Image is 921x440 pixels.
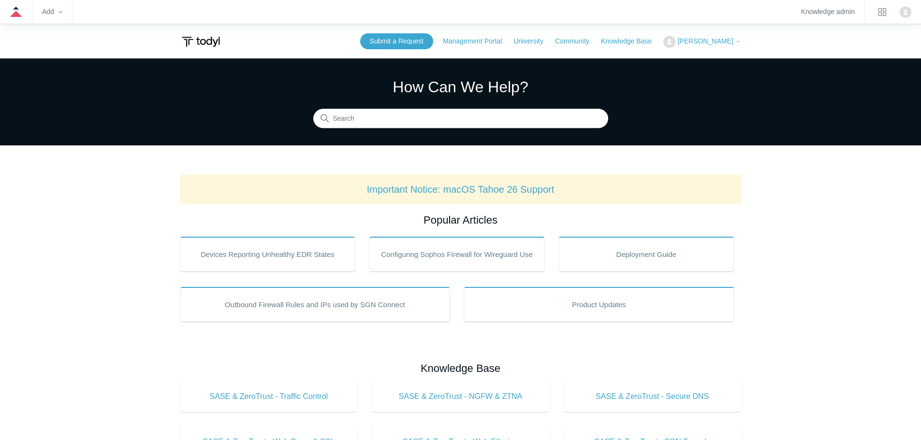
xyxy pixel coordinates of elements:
[367,184,555,195] a: Important Notice: macOS Tahoe 26 Support
[513,36,553,46] a: University
[180,287,450,322] a: Outbound Firewall Rules and IPs used by SGN Connect
[180,33,221,51] img: Todyl Support Center Help Center home page
[42,9,62,14] zd-hc-trigger: Add
[677,37,733,45] span: [PERSON_NAME]
[386,391,535,402] span: SASE & ZeroTrust - NGFW & ZTNA
[601,36,661,46] a: Knowledge Base
[369,237,544,271] a: Configuring Sophos Firewall for Wireguard Use
[464,287,734,322] a: Product Updates
[564,381,741,412] a: SASE & ZeroTrust - Secure DNS
[443,36,512,46] a: Management Portal
[559,237,734,271] a: Deployment Guide
[360,33,433,49] a: Submit a Request
[578,391,727,402] span: SASE & ZeroTrust - Secure DNS
[663,36,741,48] button: [PERSON_NAME]
[900,6,911,18] zd-hc-trigger: Click your profile icon to open the profile menu
[313,75,608,99] h1: How Can We Help?
[180,360,741,376] h2: Knowledge Base
[555,36,599,46] a: Community
[372,381,549,412] a: SASE & ZeroTrust - NGFW & ZTNA
[180,381,358,412] a: SASE & ZeroTrust - Traffic Control
[801,9,855,14] a: Knowledge admin
[195,391,343,402] span: SASE & ZeroTrust - Traffic Control
[180,212,741,228] h2: Popular Articles
[313,109,608,128] input: Search
[180,237,355,271] a: Devices Reporting Unhealthy EDR States
[900,6,911,18] img: user avatar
